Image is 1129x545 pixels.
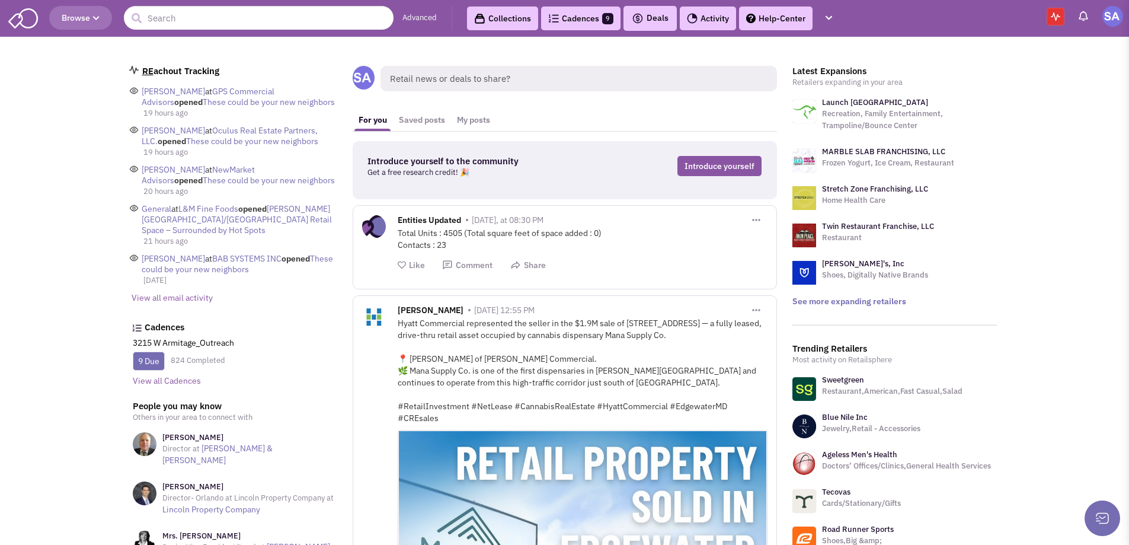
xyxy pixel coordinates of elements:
[792,186,816,210] img: logo
[442,260,492,271] button: Comment
[510,260,546,271] button: Share
[822,412,868,422] a: Blue Nile Inc
[822,269,928,281] p: Shoes, Digitally Native Brands
[162,444,200,454] span: Director at
[472,215,543,225] span: [DATE], at 08:30 PM
[822,259,904,269] a: [PERSON_NAME]'s, Inc
[367,156,591,167] h3: Introduce yourself to the community
[402,12,437,24] a: Advanced
[171,355,225,365] a: 824 Completed
[158,136,186,146] span: opened
[541,7,621,30] a: Cadences9
[822,487,850,497] a: Tecovas
[212,253,282,264] span: BAB SYSTEMS INC
[142,65,219,77] a: REachout Tracking
[174,97,203,107] span: opened
[398,260,425,271] button: Like
[142,253,205,264] span: [PERSON_NAME]
[398,305,463,318] span: [PERSON_NAME]
[142,65,153,77] span: RE
[822,498,901,509] p: Cards/Stationary/Gifts
[124,6,394,30] input: Search
[677,156,762,176] a: Introduce yourself
[822,524,894,534] a: Road Runner Sports
[132,324,142,332] img: Cadences_logo.png
[792,66,997,77] h3: Latest Expansions
[133,337,234,348] a: 3215 W Armitage_Outreach
[142,164,337,186] div: at
[746,14,756,23] img: help.png
[143,235,337,247] p: 21 hours ago
[822,385,962,397] p: Restaurant,American,Fast Casual,Salad
[409,260,425,270] span: Like
[142,203,171,214] span: General
[142,86,274,107] span: GPS Commercial Advisors
[792,261,816,285] img: logo
[822,423,920,435] p: Jewelry,Retail - Accessories
[822,195,928,206] p: Home Health Care
[142,86,337,107] div: at
[822,108,997,132] p: Recreation, Family Entertainment, Trampoline/Bounce Center
[132,292,213,303] a: View all email activity
[129,125,139,135] img: icons_eye-open.png
[129,253,139,263] img: icons_eye-open.png
[602,13,613,24] span: 9
[143,146,337,158] p: 19 hours ago
[129,203,139,213] img: icons_eye-open.png
[178,203,238,214] span: L&M Fine Foods
[822,146,945,157] a: MARBLE SLAB FRANCHISING, LLC
[145,322,337,333] h3: Cadences
[142,164,205,175] span: [PERSON_NAME]
[632,11,644,26] img: icon-deals.svg
[143,275,337,286] p: [DATE]
[238,203,267,214] span: opened
[162,504,260,515] a: Lincoln Property Company
[398,215,461,228] span: Entities Updated
[632,12,669,23] span: Deals
[162,432,337,443] h3: [PERSON_NAME]
[380,66,777,91] span: Retail news or deals to share?
[143,107,337,119] p: 19 hours ago
[822,232,934,244] p: Restaurant
[467,7,538,30] a: Collections
[822,184,928,194] a: Stretch Zone Franchising, LLC
[142,164,255,186] span: NewMarket Advisors
[1102,6,1123,27] img: Sarah Aiyash
[8,6,38,28] img: SmartAdmin
[474,305,535,315] span: [DATE] 12:55 PM
[133,375,201,386] a: View all Cadences
[548,14,559,23] img: Cadences_logo.png
[133,401,337,412] h3: People you may know
[142,253,337,275] div: at
[680,7,736,30] a: Activity
[822,221,934,231] a: Twin Restaurant Franchise, LLC
[822,450,897,460] a: Ageless Men's Health
[186,136,318,146] span: These could be your new neighbors
[398,317,767,424] div: Hyatt Commercial represented the seller in the $1.9M sale of [STREET_ADDRESS] — a fully leased, d...
[133,412,337,423] p: Others in your area to connect with
[628,11,672,26] button: Deals
[792,149,816,173] img: logo
[792,377,816,401] img: www.sweetgreen.com
[162,531,337,541] h3: Mrs. [PERSON_NAME]
[792,489,816,513] img: www.tecovas.com
[142,203,332,235] span: [PERSON_NAME][GEOGRAPHIC_DATA]/[GEOGRAPHIC_DATA] Retail Space – Surrounded by Hot Spots
[129,66,139,74] img: home_email.png
[142,125,318,146] span: Oculus Real Estate Partners, LLC.
[822,375,864,385] a: Sweetgreen
[822,97,928,107] a: Launch [GEOGRAPHIC_DATA]
[398,227,767,251] div: Total Units : 4505 (Total square feet of space added : 0) Contacts : 23
[142,125,205,136] span: [PERSON_NAME]
[129,86,139,95] img: icons_eye-open.png
[822,460,991,472] p: Doctors’ Offices/Clinics,General Health Services
[162,443,273,466] a: [PERSON_NAME] & [PERSON_NAME]
[142,125,337,146] div: at
[62,12,100,23] span: Browse
[142,86,205,97] span: [PERSON_NAME]
[143,186,337,197] p: 20 hours ago
[162,482,337,492] h3: [PERSON_NAME]
[142,253,333,275] span: These could be your new neighbors
[393,109,451,131] a: Saved posts
[687,13,698,24] img: Activity.png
